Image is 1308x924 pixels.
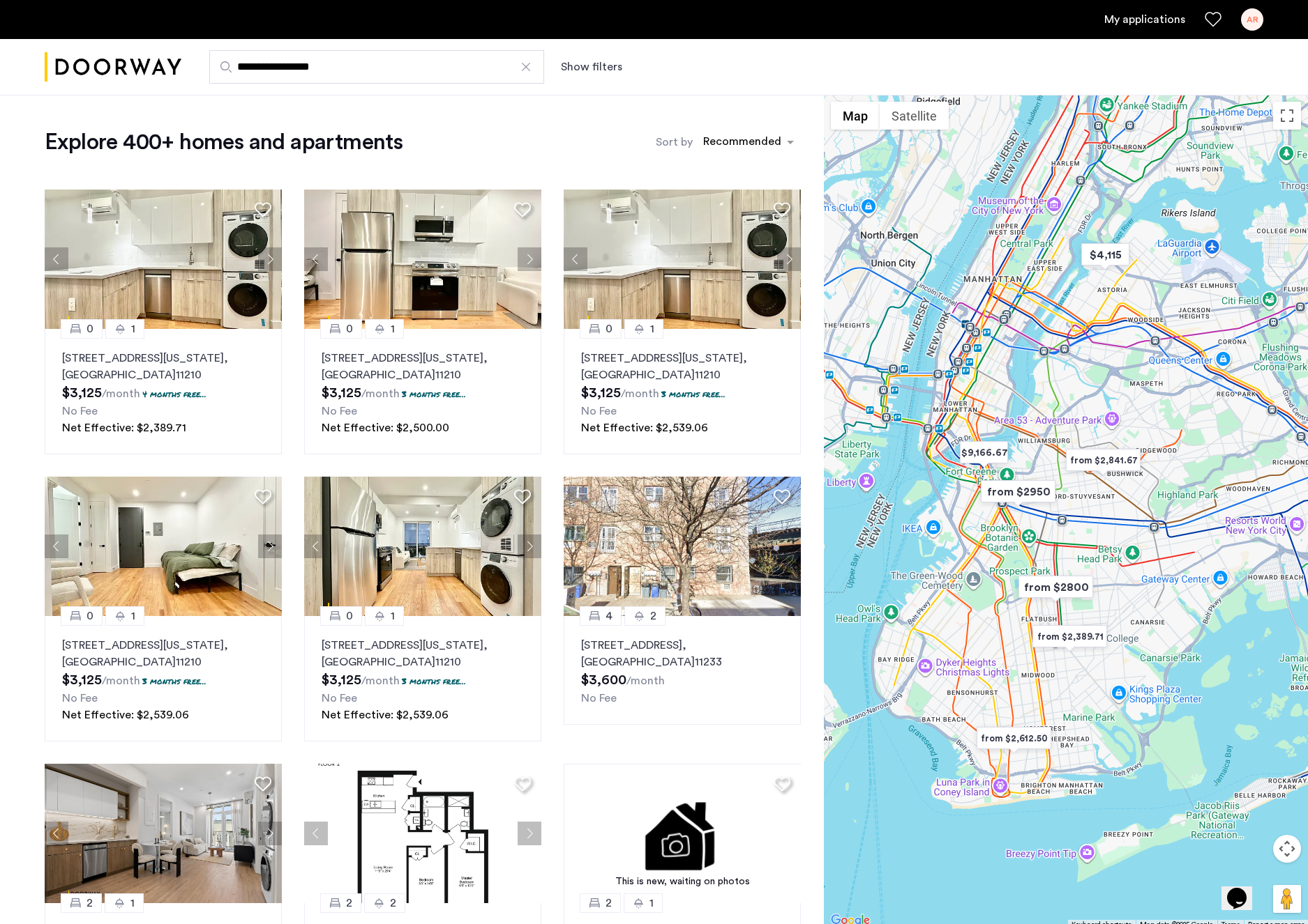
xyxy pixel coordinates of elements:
span: 1 [391,321,395,337]
button: Show street map [831,102,880,130]
sub: /month [621,388,659,399]
span: $3,125 [62,673,102,687]
span: 2 [390,895,396,911]
sub: /month [361,675,400,686]
span: No Fee [581,406,617,417]
button: Next apartment [518,822,541,845]
h1: Explore 400+ homes and apartments [45,128,403,156]
img: 2014_638471713038446286.jpeg [45,764,283,903]
span: 1 [131,608,135,624]
span: 0 [87,608,93,624]
span: 2 [346,895,352,911]
span: 1 [130,895,135,911]
span: No Fee [322,693,357,704]
img: 360ac8f6-4482-47b0-bc3d-3cb89b569d10_638900046317876076.jpeg [304,764,542,903]
button: Next apartment [777,247,801,271]
button: Previous apartment [45,534,68,558]
button: Previous apartment [304,247,328,271]
span: No Fee [62,693,98,704]
button: Previous apartment [45,247,68,271]
span: $3,600 [581,673,626,687]
p: [STREET_ADDRESS][US_STATE] 11210 [581,350,783,383]
a: 01[STREET_ADDRESS][US_STATE], [GEOGRAPHIC_DATA]112103 months free...No FeeNet Effective: $2,539.06 [45,616,282,741]
sub: /month [626,675,665,686]
span: 4 [606,608,612,624]
button: Next apartment [258,822,282,845]
span: No Fee [581,693,617,704]
a: My application [1104,11,1185,28]
a: 01[STREET_ADDRESS][US_STATE], [GEOGRAPHIC_DATA]112103 months free...No FeeNet Effective: $2,539.06 [304,616,541,741]
span: Net Effective: $2,539.06 [322,709,449,721]
span: 2 [87,895,93,911]
button: Show or hide filters [561,59,622,75]
div: AR [1241,8,1263,31]
span: 2 [650,608,656,624]
sub: /month [361,388,400,399]
span: Net Effective: $2,500.00 [322,422,449,433]
a: This is new, waiting on photos [564,764,802,903]
button: Map camera controls [1273,835,1301,863]
a: 01[STREET_ADDRESS][US_STATE], [GEOGRAPHIC_DATA]112103 months free...No FeeNet Effective: $2,539.06 [564,329,801,454]
button: Previous apartment [564,247,587,271]
a: 01[STREET_ADDRESS][US_STATE], [GEOGRAPHIC_DATA]112103 months free...No FeeNet Effective: $2,500.00 [304,329,541,454]
div: Recommended [701,133,781,153]
span: 0 [346,321,353,337]
div: from $2,612.50 [971,723,1057,754]
div: $4,115 [1076,239,1135,270]
div: $9,166.67 [954,437,1014,468]
p: [STREET_ADDRESS][US_STATE] 11210 [322,350,524,383]
sub: /month [102,675,140,686]
button: Previous apartment [304,534,328,558]
span: 2 [606,895,612,911]
button: Show satellite imagery [880,102,949,130]
ng-select: sort-apartment [696,130,801,155]
button: Next apartment [258,534,282,558]
p: 3 months free... [661,388,726,400]
div: This is new, waiting on photos [571,875,795,889]
span: 1 [649,895,654,911]
p: 4 months free... [142,388,206,400]
button: Next apartment [258,247,282,271]
span: Net Effective: $2,539.06 [581,422,708,433]
p: [STREET_ADDRESS][US_STATE] 11210 [322,637,524,670]
div: from $2,841.67 [1060,445,1146,476]
img: 1.gif [564,764,802,903]
img: 2016_638532157385188773.png [564,477,802,616]
p: 3 months free... [402,675,466,687]
img: 0560f859-1e4f-4f09-9498-44dfcbb59550_638898356379610271.png [45,190,283,329]
button: Next apartment [518,534,541,558]
img: 0560f859-1e4f-4f09-9498-44dfcbb59550_638898357045578670.png [304,477,542,616]
div: from $2,389.71 [1027,621,1113,652]
button: Drag Pegman onto the map to open Street View [1273,885,1301,913]
input: Apartment Search [209,50,544,84]
p: 3 months free... [402,388,466,400]
button: Previous apartment [304,822,328,845]
span: 0 [346,608,353,624]
p: 3 months free... [142,675,206,687]
span: Net Effective: $2,539.06 [62,709,189,721]
div: from $2800 [1013,571,1099,603]
span: 1 [391,608,395,624]
span: $3,125 [581,386,621,400]
sub: /month [102,388,140,399]
span: 0 [87,321,93,337]
button: Toggle fullscreen view [1273,102,1301,130]
span: Net Effective: $2,389.71 [62,422,186,433]
img: 0560f859-1e4f-4f09-9498-44dfcbb59550_638898357046226731.png [564,190,802,329]
span: 1 [650,321,654,337]
span: No Fee [62,406,98,417]
button: Next apartment [518,247,541,271]
span: $3,125 [322,386,361,400]
button: Previous apartment [45,822,68,845]
span: 0 [606,321,612,337]
label: Sort by [656,134,693,151]
span: 1 [131,321,135,337]
img: 0560f859-1e4f-4f09-9498-44dfcbb59550_638898357045560901.png [304,190,542,329]
img: logo [45,41,181,93]
p: [STREET_ADDRESS] 11233 [581,637,783,670]
a: 42[STREET_ADDRESS], [GEOGRAPHIC_DATA]11233No Fee [564,616,801,725]
a: Cazamio logo [45,41,181,93]
div: from $2950 [975,476,1061,507]
a: 01[STREET_ADDRESS][US_STATE], [GEOGRAPHIC_DATA]112104 months free...No FeeNet Effective: $2,389.71 [45,329,282,454]
img: 0560f859-1e4f-4f09-9498-44dfcbb59550_638898357045461051.png [45,477,283,616]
